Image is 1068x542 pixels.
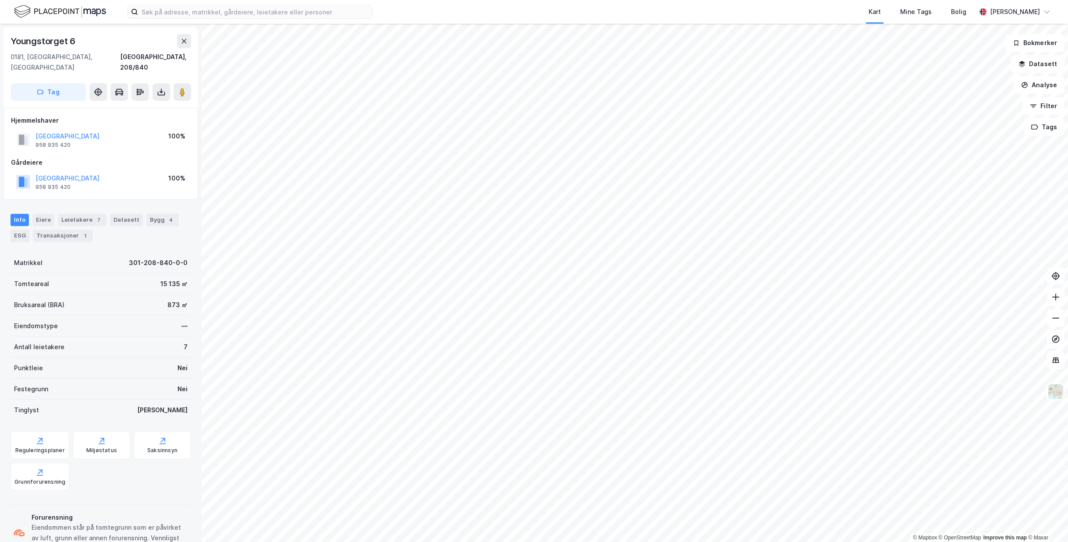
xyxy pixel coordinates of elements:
[138,5,372,18] input: Søk på adresse, matrikkel, gårdeiere, leietakere eller personer
[137,405,188,415] div: [PERSON_NAME]
[177,384,188,394] div: Nei
[14,363,43,373] div: Punktleie
[939,535,981,541] a: OpenStreetMap
[35,184,71,191] div: 958 935 420
[14,478,65,485] div: Grunnforurensning
[990,7,1040,17] div: [PERSON_NAME]
[14,405,39,415] div: Tinglyst
[14,342,64,352] div: Antall leietakere
[168,173,185,184] div: 100%
[14,321,58,331] div: Eiendomstype
[32,512,188,523] div: Forurensning
[184,342,188,352] div: 7
[146,214,179,226] div: Bygg
[14,279,49,289] div: Tomteareal
[147,447,177,454] div: Saksinnsyn
[1014,76,1064,94] button: Analyse
[11,115,191,126] div: Hjemmelshaver
[94,216,103,224] div: 7
[167,300,188,310] div: 873 ㎡
[14,258,43,268] div: Matrikkel
[160,279,188,289] div: 15 135 ㎡
[1011,55,1064,73] button: Datasett
[58,214,106,226] div: Leietakere
[15,447,65,454] div: Reguleringsplaner
[177,363,188,373] div: Nei
[181,321,188,331] div: —
[11,214,29,226] div: Info
[14,4,106,19] img: logo.f888ab2527a4732fd821a326f86c7f29.svg
[869,7,881,17] div: Kart
[1024,118,1064,136] button: Tags
[913,535,937,541] a: Mapbox
[14,300,64,310] div: Bruksareal (BRA)
[11,83,86,101] button: Tag
[900,7,932,17] div: Mine Tags
[1022,97,1064,115] button: Filter
[129,258,188,268] div: 301-208-840-0-0
[33,230,93,242] div: Transaksjoner
[11,230,29,242] div: ESG
[951,7,966,17] div: Bolig
[11,34,77,48] div: Youngstorget 6
[32,214,54,226] div: Eiere
[11,52,120,73] div: 0181, [GEOGRAPHIC_DATA], [GEOGRAPHIC_DATA]
[120,52,191,73] div: [GEOGRAPHIC_DATA], 208/840
[983,535,1027,541] a: Improve this map
[110,214,143,226] div: Datasett
[1047,383,1064,400] img: Z
[86,447,117,454] div: Miljøstatus
[11,157,191,168] div: Gårdeiere
[168,131,185,142] div: 100%
[14,384,48,394] div: Festegrunn
[35,142,71,149] div: 958 935 420
[1024,500,1068,542] iframe: Chat Widget
[167,216,175,224] div: 4
[1005,34,1064,52] button: Bokmerker
[81,231,89,240] div: 1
